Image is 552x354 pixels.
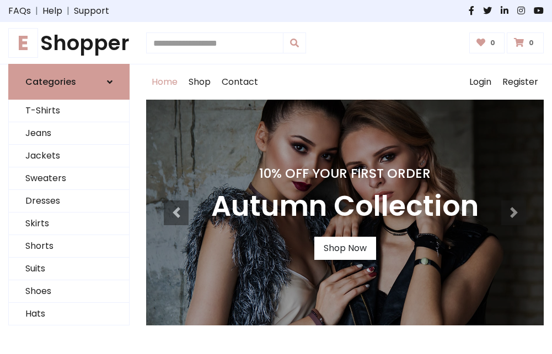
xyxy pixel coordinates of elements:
[62,4,74,18] span: |
[9,303,129,325] a: Hats
[31,4,42,18] span: |
[9,235,129,258] a: Shorts
[464,64,497,100] a: Login
[8,31,130,55] h1: Shopper
[8,4,31,18] a: FAQs
[526,38,537,48] span: 0
[42,4,62,18] a: Help
[9,122,129,145] a: Jeans
[497,64,544,100] a: Register
[74,4,109,18] a: Support
[8,28,38,58] span: E
[9,145,129,167] a: Jackets
[211,166,479,181] h4: 10% Off Your First Order
[507,32,544,53] a: 0
[183,64,216,100] a: Shop
[9,258,129,280] a: Suits
[8,31,130,55] a: EShopper
[487,38,498,48] span: 0
[216,64,264,100] a: Contact
[8,64,130,100] a: Categories
[469,32,505,53] a: 0
[25,77,76,87] h6: Categories
[9,280,129,303] a: Shoes
[146,64,183,100] a: Home
[314,237,376,260] a: Shop Now
[9,100,129,122] a: T-Shirts
[9,213,129,235] a: Skirts
[9,167,129,190] a: Sweaters
[9,190,129,213] a: Dresses
[211,190,479,224] h3: Autumn Collection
